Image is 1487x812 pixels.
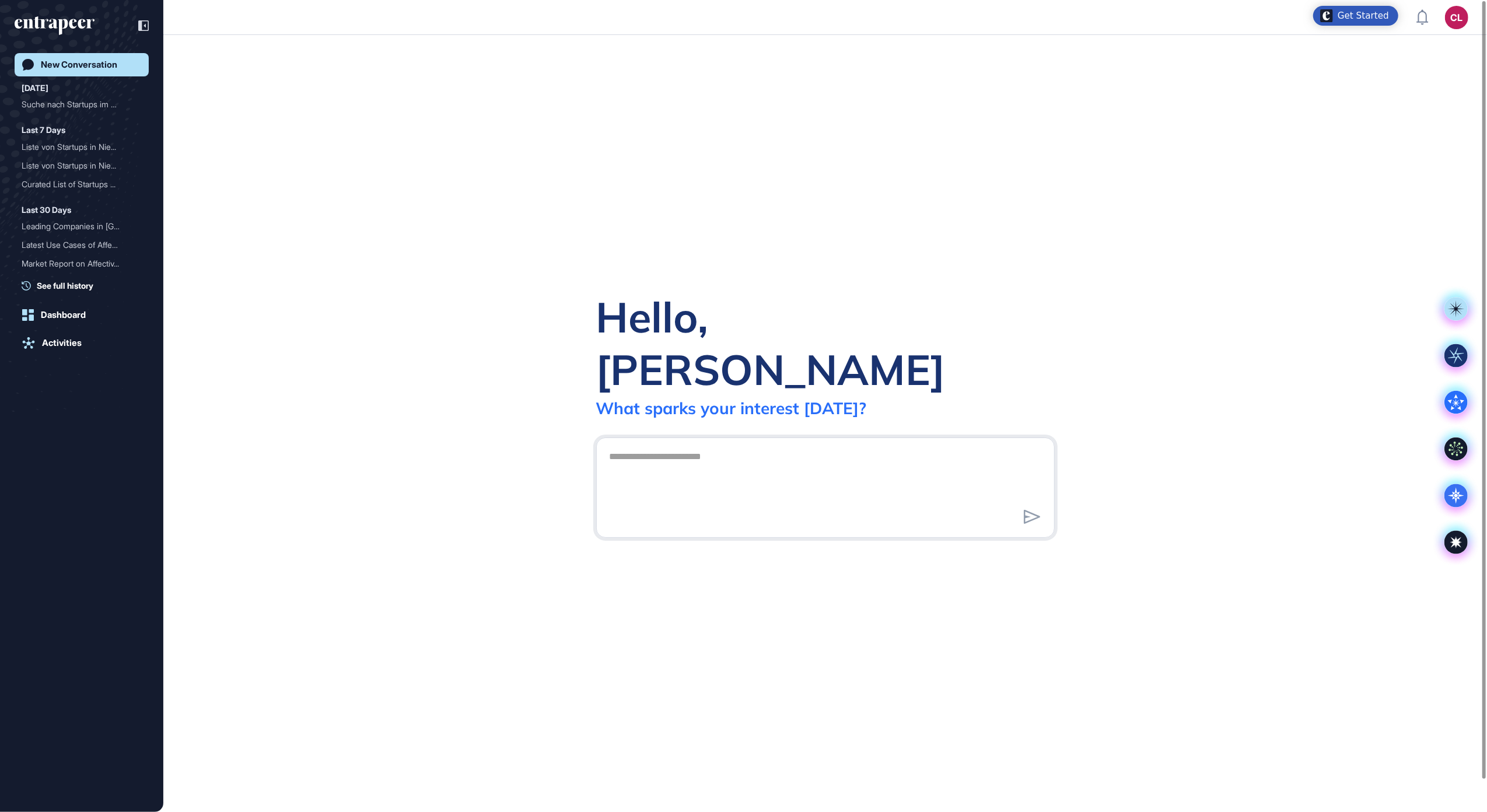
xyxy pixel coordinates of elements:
[22,123,65,137] div: Last 7 Days
[15,16,95,35] div: entrapeer-logo
[22,203,71,217] div: Last 30 Days
[1320,9,1333,22] img: launcher-image-alternative-text
[22,236,132,254] div: Latest Use Cases of Affec...
[22,254,132,273] div: Market Report on Affectiv...
[15,53,149,76] a: New Conversation
[41,310,86,320] div: Dashboard
[22,138,132,156] div: Liste von Startups in Nie...
[37,279,93,292] span: See full history
[22,175,142,194] div: Curated List of Startups in Niedersachsen Focusing on Quantum Technology, Advanced Batteries, Mob...
[22,279,149,292] a: See full history
[22,236,142,254] div: Latest Use Cases of Affective Computing in the Automotive Industry
[41,60,117,70] div: New Conversation
[596,398,867,418] div: What sparks your interest [DATE]?
[15,331,149,355] a: Activities
[22,95,132,114] div: Suche nach Startups im Be...
[42,338,82,348] div: Activities
[22,156,132,175] div: Liste von Startups in Nie...
[22,138,142,156] div: Liste von Startups in Niedersachsen, die im Bereich Quanten-Technologie tätig sind
[1313,6,1398,26] div: Open Get Started checklist
[15,303,149,327] a: Dashboard
[1338,10,1389,22] div: Get Started
[22,81,48,95] div: [DATE]
[22,217,132,236] div: Leading Companies in [GEOGRAPHIC_DATA]...
[1445,6,1468,29] button: CL
[596,290,1055,395] div: Hello, [PERSON_NAME]
[22,254,142,273] div: Market Report on Affective Computing in Automotive Customer Research and Experience Adaptation
[22,156,142,175] div: Liste von Startups in Niedersachsen zu Quantum Technology, Sekundärzellen, fortschrittlicher Mobi...
[22,217,142,236] div: Leading Companies in Affective Computing Technology for Vehicles
[22,175,132,194] div: Curated List of Startups ...
[22,95,142,114] div: Suche nach Startups im Bereich Quantum Computing in Niedersachsen mit spezifischen Postleitzahlen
